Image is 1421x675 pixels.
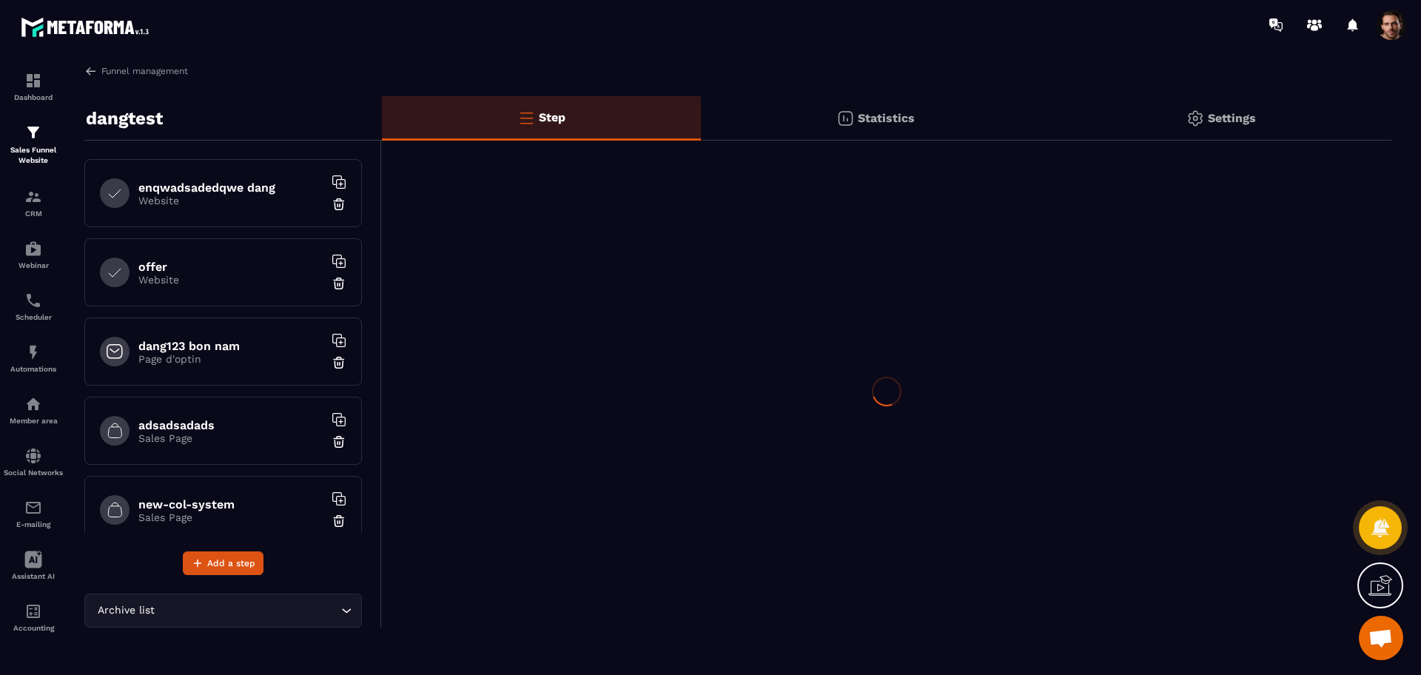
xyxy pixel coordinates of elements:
[183,551,263,575] button: Add a step
[332,434,346,449] img: trash
[207,556,255,571] span: Add a step
[138,497,323,511] h6: new-col-system
[138,339,323,353] h6: dang123 bon nam
[4,365,63,373] p: Automations
[1208,111,1256,125] p: Settings
[539,110,565,124] p: Step
[138,511,323,523] p: Sales Page
[4,520,63,528] p: E-mailing
[158,602,337,619] input: Search for option
[4,488,63,540] a: emailemailE-mailing
[4,332,63,384] a: automationsautomationsAutomations
[332,276,346,291] img: trash
[332,514,346,528] img: trash
[24,395,42,413] img: automations
[4,591,63,643] a: accountantaccountantAccounting
[24,343,42,361] img: automations
[858,111,915,125] p: Statistics
[4,261,63,269] p: Webinar
[4,313,63,321] p: Scheduler
[4,469,63,477] p: Social Networks
[1359,616,1403,660] div: Mở cuộc trò chuyện
[4,209,63,218] p: CRM
[4,384,63,436] a: automationsautomationsMember area
[4,281,63,332] a: schedulerschedulerScheduler
[24,292,42,309] img: scheduler
[4,93,63,101] p: Dashboard
[4,417,63,425] p: Member area
[24,124,42,141] img: formation
[138,418,323,432] h6: adsadsadads
[138,260,323,274] h6: offer
[84,64,188,78] a: Funnel management
[21,13,154,41] img: logo
[4,540,63,591] a: Assistant AI
[4,113,63,177] a: formationformationSales Funnel Website
[24,499,42,517] img: email
[86,104,163,133] p: dangtest
[4,436,63,488] a: social-networksocial-networkSocial Networks
[332,355,346,370] img: trash
[94,602,158,619] span: Archive list
[24,602,42,620] img: accountant
[138,353,323,365] p: Page d'optin
[24,72,42,90] img: formation
[517,109,535,127] img: bars-o.4a397970.svg
[332,197,346,212] img: trash
[4,572,63,580] p: Assistant AI
[84,64,98,78] img: arrow
[4,61,63,113] a: formationformationDashboard
[84,594,362,628] div: Search for option
[836,110,854,127] img: stats.20deebd0.svg
[138,274,323,286] p: Website
[138,195,323,206] p: Website
[138,432,323,444] p: Sales Page
[24,240,42,258] img: automations
[138,181,323,195] h6: enqwadsadedqwe dang
[24,447,42,465] img: social-network
[4,229,63,281] a: automationsautomationsWebinar
[1186,110,1204,127] img: setting-gr.5f69749f.svg
[4,145,63,166] p: Sales Funnel Website
[24,188,42,206] img: formation
[4,624,63,632] p: Accounting
[4,177,63,229] a: formationformationCRM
